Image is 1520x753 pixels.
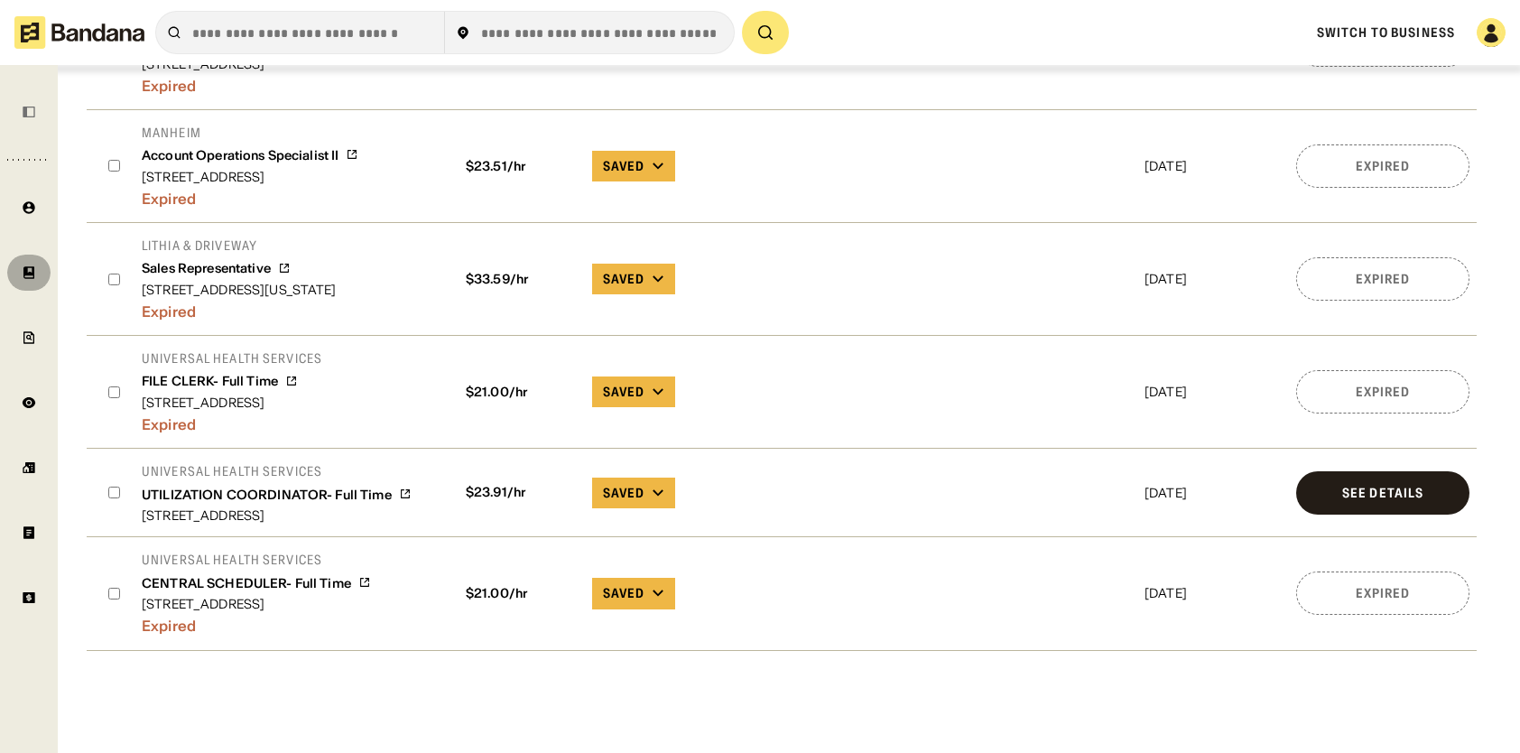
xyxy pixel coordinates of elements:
[142,374,278,389] div: FILE CLERK- Full Time
[14,16,144,49] img: Bandana logotype
[142,237,337,254] div: Lithia & Driveway
[459,272,578,287] div: $ 33.59 /hr
[1145,587,1282,600] div: [DATE]
[142,350,322,367] div: Universal Health Services
[1342,487,1423,499] div: See Details
[142,125,358,183] a: ManheimAccount Operations Specialist II[STREET_ADDRESS]
[1356,587,1411,600] div: Expired
[603,384,645,400] div: Saved
[142,610,371,635] div: Expired
[142,598,371,610] div: [STREET_ADDRESS]
[142,261,271,276] div: Sales Representative
[1145,487,1282,499] div: [DATE]
[1145,386,1282,398] div: [DATE]
[459,485,578,500] div: $ 23.91 /hr
[1356,386,1411,398] div: Expired
[142,148,338,163] div: Account Operations Specialist II
[142,296,337,321] div: Expired
[142,463,412,522] a: Universal Health ServicesUTILIZATION COORDINATOR- Full Time[STREET_ADDRESS]
[142,350,322,409] a: Universal Health ServicesFILE CLERK- Full Time[STREET_ADDRESS]
[1145,273,1282,285] div: [DATE]
[1356,273,1411,285] div: Expired
[603,158,645,174] div: Saved
[459,159,578,174] div: $ 23.51 /hr
[142,409,322,433] div: Expired
[603,485,645,501] div: Saved
[142,237,337,296] a: Lithia & DrivewaySales Representative[STREET_ADDRESS][US_STATE]
[142,463,412,479] div: Universal Health Services
[142,183,358,208] div: Expired
[459,385,578,400] div: $ 21.00 /hr
[142,171,358,183] div: [STREET_ADDRESS]
[142,509,412,522] div: [STREET_ADDRESS]
[142,488,392,503] div: UTILIZATION COORDINATOR- Full Time
[459,586,578,601] div: $ 21.00 /hr
[1317,24,1455,41] a: Switch to Business
[142,552,371,568] div: Universal Health Services
[603,271,645,287] div: Saved
[142,125,358,141] div: Manheim
[1356,160,1411,172] div: Expired
[142,576,351,591] div: CENTRAL SCHEDULER- Full Time
[1145,160,1282,172] div: [DATE]
[142,284,337,296] div: [STREET_ADDRESS][US_STATE]
[142,396,322,409] div: [STREET_ADDRESS]
[603,585,645,601] div: Saved
[142,552,371,610] a: Universal Health ServicesCENTRAL SCHEDULER- Full Time[STREET_ADDRESS]
[142,70,437,95] div: Expired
